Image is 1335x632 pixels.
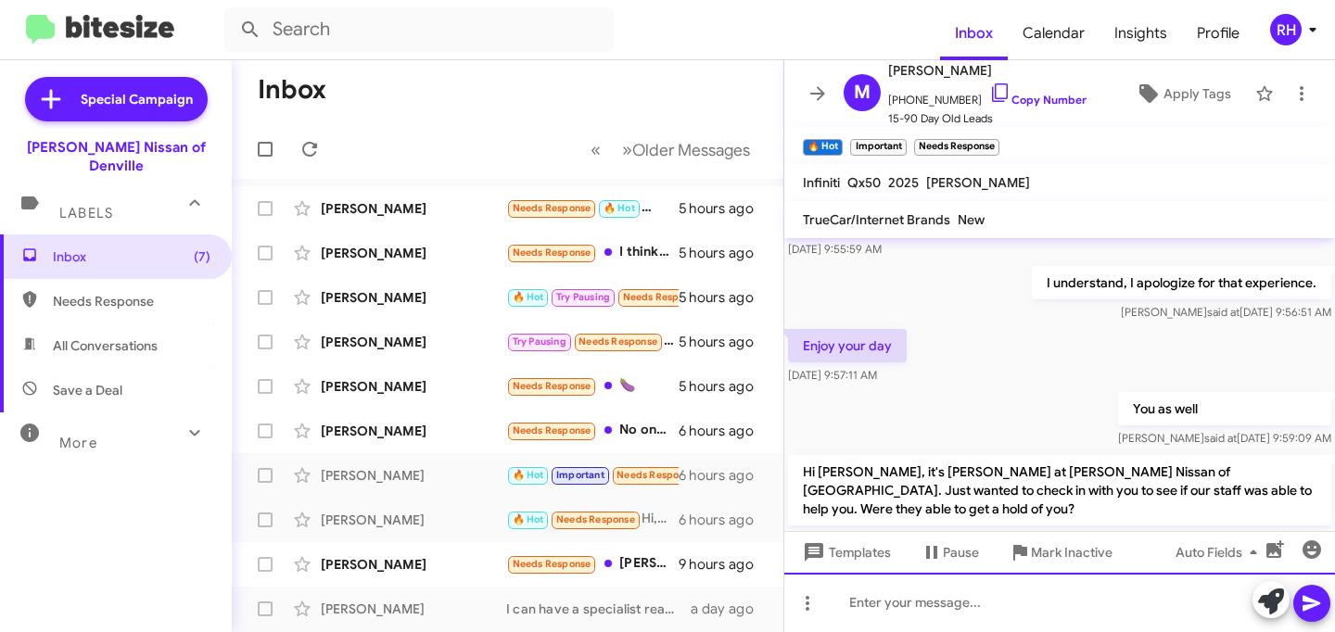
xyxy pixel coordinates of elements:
div: 5 hours ago [679,244,769,262]
button: RH [1254,14,1315,45]
span: New [958,211,985,228]
span: (7) [194,247,210,266]
div: [PERSON_NAME] [321,555,506,574]
p: I understand, I apologize for that experience. [1032,266,1331,299]
div: [PERSON_NAME] [321,511,506,529]
nav: Page navigation example [580,131,761,169]
div: 6 hours ago [679,511,769,529]
span: Needs Response [53,292,210,310]
small: Needs Response [914,139,999,156]
p: Enjoy your day [788,329,907,362]
div: 5 hours ago [679,199,769,218]
span: Apply Tags [1163,77,1231,110]
div: 5 hours ago [679,288,769,307]
div: [PERSON_NAME] [321,333,506,351]
span: » [622,138,632,161]
div: I appreciate your help [506,286,679,308]
span: [PERSON_NAME] [888,59,1087,82]
div: 🍆 [506,375,679,397]
div: Yes! I'm good right now as I've got 1 NMAC lease with 12 months left, 1 NMAC LEASE with 22 months... [506,331,679,352]
a: Insights [1100,6,1182,60]
span: Needs Response [513,202,591,214]
div: [PERSON_NAME] [321,377,506,396]
span: Infiniti [803,174,840,191]
a: Inbox [940,6,1008,60]
small: Important [850,139,906,156]
span: Calendar [1008,6,1100,60]
span: Profile [1182,6,1254,60]
div: [PERSON_NAME], I made it very clear to your bdc rep I wasn't interested in coming in 2+ weeks ago... [506,553,679,575]
button: Next [611,131,761,169]
div: I can have a specialist reach out to discuss prior to your visit. [506,600,691,618]
a: Copy Number [989,93,1087,107]
span: More [59,435,97,451]
span: Save a Deal [53,381,122,399]
div: a day ago [691,600,769,618]
span: Needs Response [623,291,702,303]
span: 15-90 Day Old Leads [888,109,1087,128]
span: M [854,78,871,107]
div: 5 hours ago [679,333,769,351]
span: Labels [59,205,113,221]
div: [PERSON_NAME] [321,600,506,618]
span: TrueCar/Internet Brands [803,211,950,228]
div: 9 hours ago [679,555,769,574]
button: Auto Fields [1161,536,1279,569]
span: Auto Fields [1176,536,1265,569]
button: Apply Tags [1119,77,1246,110]
span: Inbox [53,247,210,266]
span: Try Pausing [513,335,566,348]
span: [PERSON_NAME] [DATE] 9:59:09 AM [1118,431,1331,445]
div: 6 hours ago [679,466,769,485]
span: Needs Response [513,558,591,570]
div: Hi, yes.I actually got my appointment for [DATE] morning.Thank you [506,509,679,530]
span: Needs Response [617,469,695,481]
a: Special Campaign [25,77,208,121]
span: 🔥 Hot [513,513,544,525]
span: said at [1207,305,1240,319]
span: Mark Inactive [1031,536,1112,569]
span: Special Campaign [81,90,193,108]
p: You as well [1118,392,1331,425]
div: RH [1270,14,1302,45]
div: [PERSON_NAME] [321,244,506,262]
div: Nope. We bought elsewhere [506,464,679,486]
span: Older Messages [632,140,750,160]
div: No one sent me a video [506,420,679,441]
span: 🔥 Hot [513,469,544,481]
span: [DATE] 9:57:11 AM [788,368,877,382]
span: Needs Response [513,380,591,392]
span: [PERSON_NAME] [DATE] 9:56:51 AM [1121,305,1331,319]
span: Needs Response [556,513,635,525]
div: [PERSON_NAME] [321,199,506,218]
span: 2025 [888,174,919,191]
span: [DATE] 9:55:59 AM [788,242,882,256]
span: said at [1204,431,1237,445]
div: There [506,197,679,219]
span: Qx50 [847,174,881,191]
button: Previous [579,131,612,169]
span: [PERSON_NAME] [926,174,1030,191]
div: [PERSON_NAME] [321,422,506,440]
div: 5 hours ago [679,377,769,396]
span: Needs Response [578,335,657,348]
span: Pause [943,536,979,569]
div: 6 hours ago [679,422,769,440]
button: Mark Inactive [994,536,1127,569]
span: [PHONE_NUMBER] [888,82,1087,109]
input: Search [224,7,614,52]
button: Pause [906,536,994,569]
h1: Inbox [258,75,326,105]
div: I think my husband called about a car he saw online. I'm not sure what he wants to do yet but I k... [506,242,679,263]
span: Needs Response [513,424,591,436]
span: Templates [799,536,891,569]
span: Try Pausing [556,291,610,303]
small: 🔥 Hot [803,139,843,156]
span: « [591,138,601,161]
span: Important [556,469,604,481]
span: 🔥 Hot [513,291,544,303]
span: All Conversations [53,336,158,355]
div: [PERSON_NAME] [321,288,506,307]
